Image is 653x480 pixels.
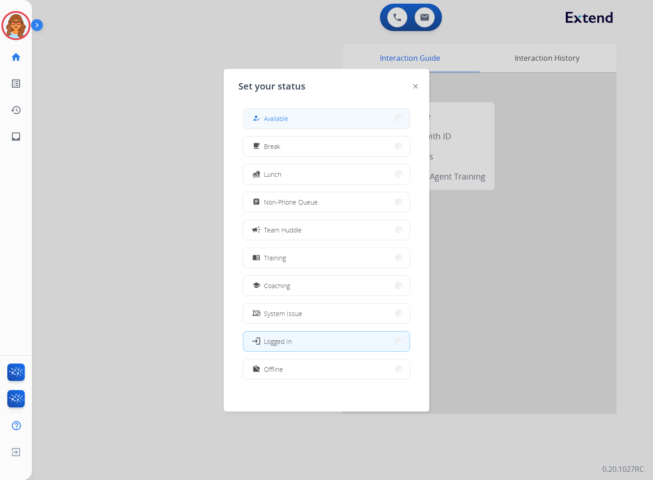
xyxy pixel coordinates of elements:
[264,197,318,207] span: Non-Phone Queue
[243,332,410,351] button: Logged In
[11,105,21,116] mat-icon: history
[243,164,410,184] button: Lunch
[243,109,410,128] button: Available
[264,142,280,151] span: Break
[11,131,21,142] mat-icon: inbox
[243,137,410,156] button: Break
[253,115,260,122] mat-icon: how_to_reg
[253,198,260,206] mat-icon: assignment
[253,282,260,290] mat-icon: school
[264,309,302,318] span: System Issue
[252,225,261,234] mat-icon: campaign
[264,337,292,346] span: Logged In
[243,304,410,323] button: System Issue
[253,170,260,178] mat-icon: fastfood
[243,359,410,379] button: Offline
[253,142,260,150] mat-icon: free_breakfast
[602,464,644,475] p: 0.20.1027RC
[264,169,281,179] span: Lunch
[11,52,21,63] mat-icon: home
[243,276,410,295] button: Coaching
[264,364,283,374] span: Offline
[3,13,29,38] img: avatar
[253,254,260,262] mat-icon: menu_book
[264,225,302,235] span: Team Huddle
[252,337,261,346] mat-icon: login
[253,365,260,373] mat-icon: work_off
[11,78,21,89] mat-icon: list_alt
[243,248,410,268] button: Training
[264,253,286,263] span: Training
[413,84,418,89] img: close-button
[238,80,305,93] span: Set your status
[253,310,260,317] mat-icon: phonelink_off
[264,281,290,290] span: Coaching
[264,114,288,123] span: Available
[243,220,410,240] button: Team Huddle
[243,192,410,212] button: Non-Phone Queue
